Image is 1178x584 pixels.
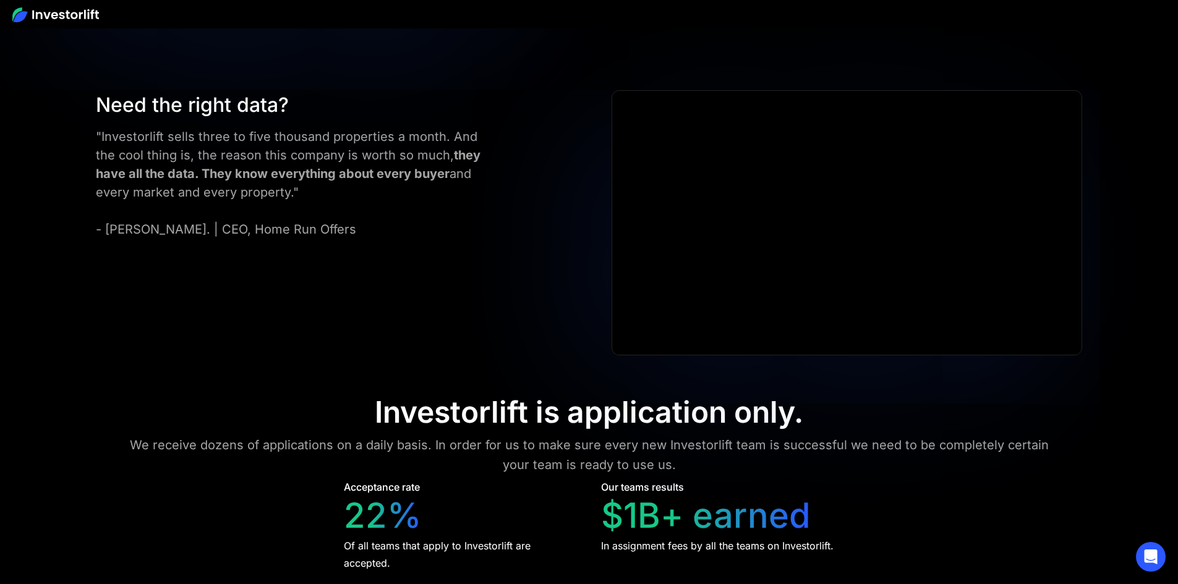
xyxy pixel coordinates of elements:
[601,480,684,494] div: Our teams results
[601,537,834,554] div: In assignment fees by all the teams on Investorlift.
[96,90,499,120] div: Need the right data?
[601,495,811,536] div: $1B+ earned
[96,148,480,181] strong: they have all the data. They know everything about every buyer
[375,394,803,430] div: Investorlift is application only.
[96,127,499,239] div: "Investorlift sells three to five thousand properties a month. And the cool thing is, the reason ...
[344,495,422,536] div: 22%
[344,537,578,572] div: Of all teams that apply to Investorlift are accepted.
[612,91,1081,355] iframe: Ryan Pineda | Testimonial
[118,435,1061,475] div: We receive dozens of applications on a daily basis. In order for us to make sure every new Invest...
[344,480,420,494] div: Acceptance rate
[1136,542,1166,572] div: Open Intercom Messenger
